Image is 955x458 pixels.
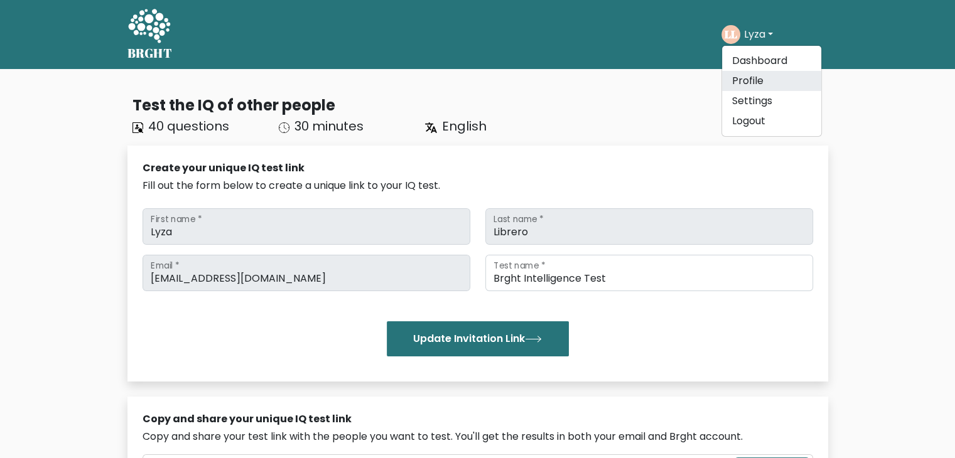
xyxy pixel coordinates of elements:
a: Logout [722,111,821,131]
button: Lyza [740,26,777,43]
span: 30 minutes [294,117,364,135]
div: Create your unique IQ test link [143,161,813,176]
div: Copy and share your unique IQ test link [143,412,813,427]
input: Last name [485,208,813,245]
input: First name [143,208,470,245]
input: Test name [485,255,813,291]
div: Fill out the form below to create a unique link to your IQ test. [143,178,813,193]
a: Profile [722,71,821,91]
button: Update Invitation Link [387,321,569,356]
span: 40 questions [148,117,229,135]
span: English [442,117,487,135]
div: Copy and share your test link with the people you want to test. You'll get the results in both yo... [143,429,813,444]
input: Email [143,255,470,291]
a: BRGHT [127,5,173,64]
a: Dashboard [722,51,821,71]
div: Test the IQ of other people [132,94,828,117]
h5: BRGHT [127,46,173,61]
a: Settings [722,91,821,111]
text: LL [725,27,737,41]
